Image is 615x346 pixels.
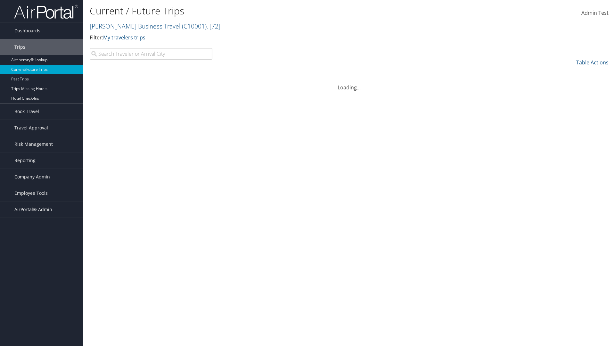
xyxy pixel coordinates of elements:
[14,120,48,136] span: Travel Approval
[14,185,48,201] span: Employee Tools
[14,136,53,152] span: Risk Management
[14,169,50,185] span: Company Admin
[90,48,212,60] input: Search Traveler or Arrival City
[14,39,25,55] span: Trips
[14,4,78,19] img: airportal-logo.png
[581,9,609,16] span: Admin Test
[103,34,145,41] a: My travelers trips
[576,59,609,66] a: Table Actions
[90,34,436,42] p: Filter:
[182,22,207,30] span: ( C10001 )
[14,202,52,218] span: AirPortal® Admin
[90,76,609,91] div: Loading...
[581,3,609,23] a: Admin Test
[90,22,220,30] a: [PERSON_NAME] Business Travel
[14,152,36,169] span: Reporting
[14,103,39,119] span: Book Travel
[207,22,220,30] span: , [ 72 ]
[90,4,436,18] h1: Current / Future Trips
[14,23,40,39] span: Dashboards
